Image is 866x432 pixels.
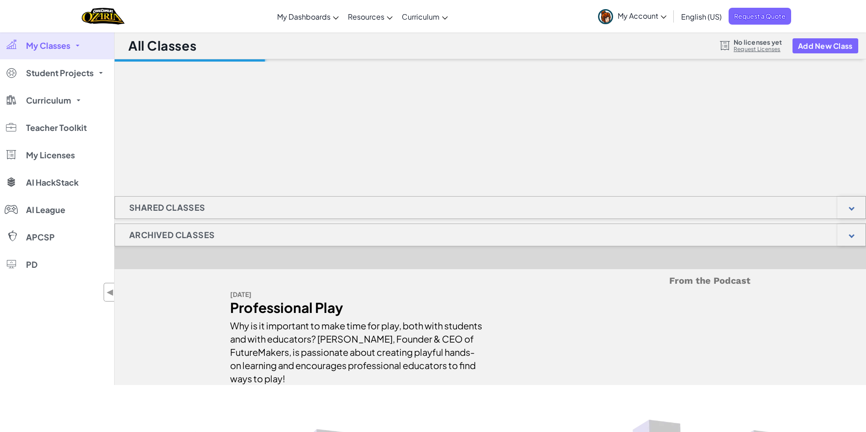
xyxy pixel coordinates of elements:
[793,38,858,53] button: Add New Class
[397,4,452,29] a: Curriculum
[348,12,384,21] span: Resources
[82,7,124,26] a: Ozaria by CodeCombat logo
[26,96,71,104] span: Curriculum
[681,12,722,21] span: English (US)
[273,4,343,29] a: My Dashboards
[26,124,87,132] span: Teacher Toolkit
[618,11,667,21] span: My Account
[82,7,124,26] img: Home
[115,196,220,219] h1: Shared Classes
[734,38,782,46] span: No licenses yet
[106,286,114,299] span: ◀
[593,2,671,31] a: My Account
[230,301,483,314] div: Professional Play
[26,178,79,187] span: AI HackStack
[230,288,483,301] div: [DATE]
[729,8,791,25] a: Request a Quote
[677,4,726,29] a: English (US)
[128,37,196,54] h1: All Classes
[343,4,397,29] a: Resources
[402,12,440,21] span: Curriculum
[26,69,94,77] span: Student Projects
[598,9,613,24] img: avatar
[734,46,782,53] a: Request Licenses
[230,314,483,385] div: Why is it important to make time for play, both with students and with educators? [PERSON_NAME], ...
[230,274,751,288] h5: From the Podcast
[26,42,70,50] span: My Classes
[26,151,75,159] span: My Licenses
[26,206,65,214] span: AI League
[115,224,229,246] h1: Archived Classes
[277,12,331,21] span: My Dashboards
